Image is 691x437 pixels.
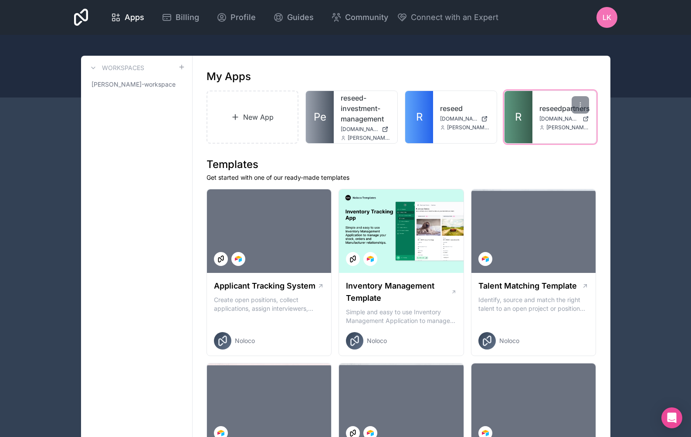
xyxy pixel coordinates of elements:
[214,296,325,313] p: Create open positions, collect applications, assign interviewers, centralise candidate feedback a...
[367,255,374,262] img: Airtable Logo
[306,91,334,143] a: Pe
[214,280,315,292] h1: Applicant Tracking System
[539,115,579,122] span: [DOMAIN_NAME]
[176,11,199,24] span: Billing
[539,103,589,114] a: reseedpartners
[314,110,326,124] span: Pe
[348,134,390,141] span: [PERSON_NAME][EMAIL_ADDRESS][DOMAIN_NAME]
[367,336,387,345] span: Noloco
[603,12,611,23] span: LK
[367,430,374,437] img: Airtable Logo
[482,255,489,262] img: Airtable Logo
[210,8,263,27] a: Profile
[235,255,242,262] img: Airtable Logo
[235,336,255,345] span: Noloco
[102,64,144,72] h3: Workspaces
[207,91,299,144] a: New App
[440,115,490,122] a: [DOMAIN_NAME]
[341,126,378,133] span: [DOMAIN_NAME]
[478,296,589,313] p: Identify, source and match the right talent to an open project or position with our Talent Matchi...
[217,430,224,437] img: Airtable Logo
[207,158,596,171] h1: Templates
[405,91,433,143] a: R
[482,430,489,437] img: Airtable Logo
[287,11,314,24] span: Guides
[539,115,589,122] a: [DOMAIN_NAME]
[104,8,151,27] a: Apps
[546,124,589,131] span: [PERSON_NAME][EMAIL_ADDRESS][DOMAIN_NAME]
[499,336,519,345] span: Noloco
[515,110,522,124] span: R
[230,11,256,24] span: Profile
[207,70,251,84] h1: My Apps
[266,8,321,27] a: Guides
[440,115,478,122] span: [DOMAIN_NAME]
[88,77,185,92] a: [PERSON_NAME]-workspace
[478,280,577,292] h1: Talent Matching Template
[505,91,532,143] a: R
[91,80,176,89] span: [PERSON_NAME]-workspace
[346,280,451,304] h1: Inventory Management Template
[155,8,206,27] a: Billing
[447,124,490,131] span: [PERSON_NAME][EMAIL_ADDRESS][DOMAIN_NAME]
[88,63,144,73] a: Workspaces
[397,11,498,24] button: Connect with an Expert
[440,103,490,114] a: reseed
[341,93,390,124] a: reseed-investment-management
[207,173,596,182] p: Get started with one of our ready-made templates
[661,407,682,428] div: Open Intercom Messenger
[411,11,498,24] span: Connect with an Expert
[346,308,457,325] p: Simple and easy to use Inventory Management Application to manage your stock, orders and Manufact...
[324,8,395,27] a: Community
[416,110,423,124] span: R
[345,11,388,24] span: Community
[125,11,144,24] span: Apps
[341,126,390,133] a: [DOMAIN_NAME]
